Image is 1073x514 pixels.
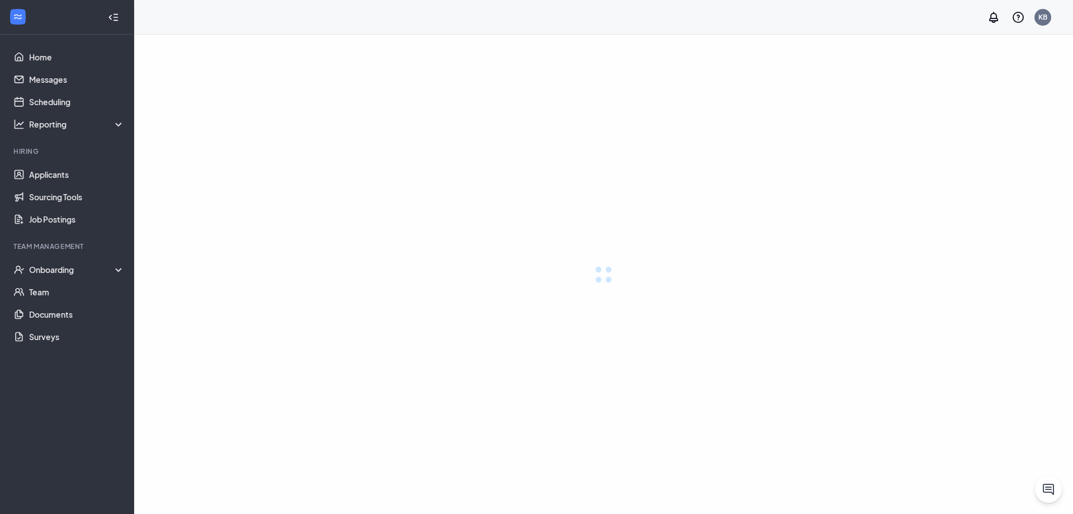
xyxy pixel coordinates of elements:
[108,12,119,23] svg: Collapse
[29,163,125,186] a: Applicants
[29,264,125,275] div: Onboarding
[29,281,125,303] a: Team
[29,68,125,91] a: Messages
[29,208,125,230] a: Job Postings
[987,11,1000,24] svg: Notifications
[29,46,125,68] a: Home
[13,147,122,156] div: Hiring
[1012,11,1025,24] svg: QuestionInfo
[13,242,122,251] div: Team Management
[1035,476,1062,503] button: ChatActive
[29,119,125,130] div: Reporting
[13,119,25,130] svg: Analysis
[13,264,25,275] svg: UserCheck
[1038,12,1047,22] div: KB
[1042,483,1055,496] svg: ChatActive
[12,11,23,22] svg: WorkstreamLogo
[29,303,125,326] a: Documents
[29,326,125,348] a: Surveys
[29,186,125,208] a: Sourcing Tools
[29,91,125,113] a: Scheduling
